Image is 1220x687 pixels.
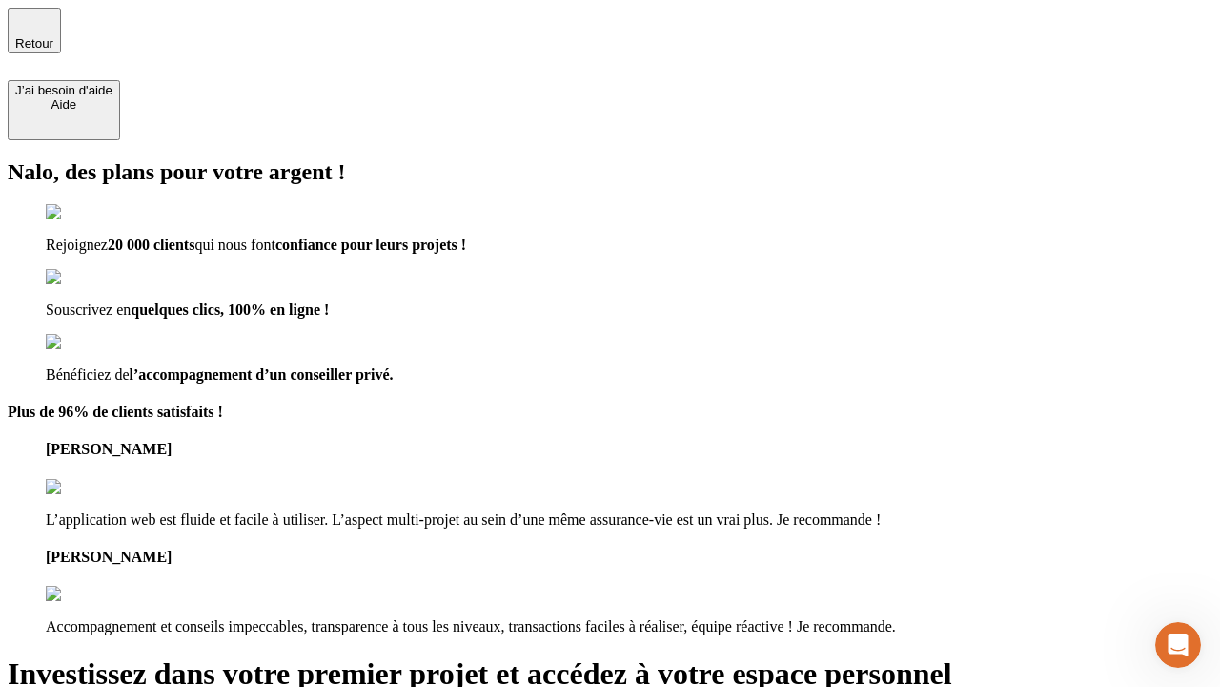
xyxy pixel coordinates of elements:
span: Retour [15,36,53,51]
div: Aide [15,97,112,112]
button: J’ai besoin d'aideAide [8,80,120,140]
h2: Nalo, des plans pour votre argent ! [8,159,1212,185]
span: quelques clics, 100% en ligne ! [131,302,329,318]
span: confiance pour leurs projets ! [275,237,466,253]
span: qui nous font [194,237,274,253]
span: Bénéficiez de [46,366,130,383]
span: Rejoignez [46,237,108,253]
p: L’application web est fluide et facile à utiliser. L’aspect multi-projet au sein d’une même assur... [46,511,1212,529]
button: Retour [8,8,61,53]
h4: [PERSON_NAME] [46,549,1212,566]
span: l’accompagnement d’un conseiller privé. [130,366,394,383]
img: reviews stars [46,586,140,603]
iframe: Intercom live chat [1155,622,1201,668]
h4: Plus de 96% de clients satisfaits ! [8,404,1212,421]
h4: [PERSON_NAME] [46,441,1212,458]
span: Souscrivez en [46,302,131,318]
img: checkmark [46,269,128,286]
img: checkmark [46,334,128,351]
img: checkmark [46,204,128,221]
div: J’ai besoin d'aide [15,83,112,97]
img: reviews stars [46,479,140,496]
span: 20 000 clients [108,237,195,253]
p: Accompagnement et conseils impeccables, transparence à tous les niveaux, transactions faciles à r... [46,618,1212,635]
